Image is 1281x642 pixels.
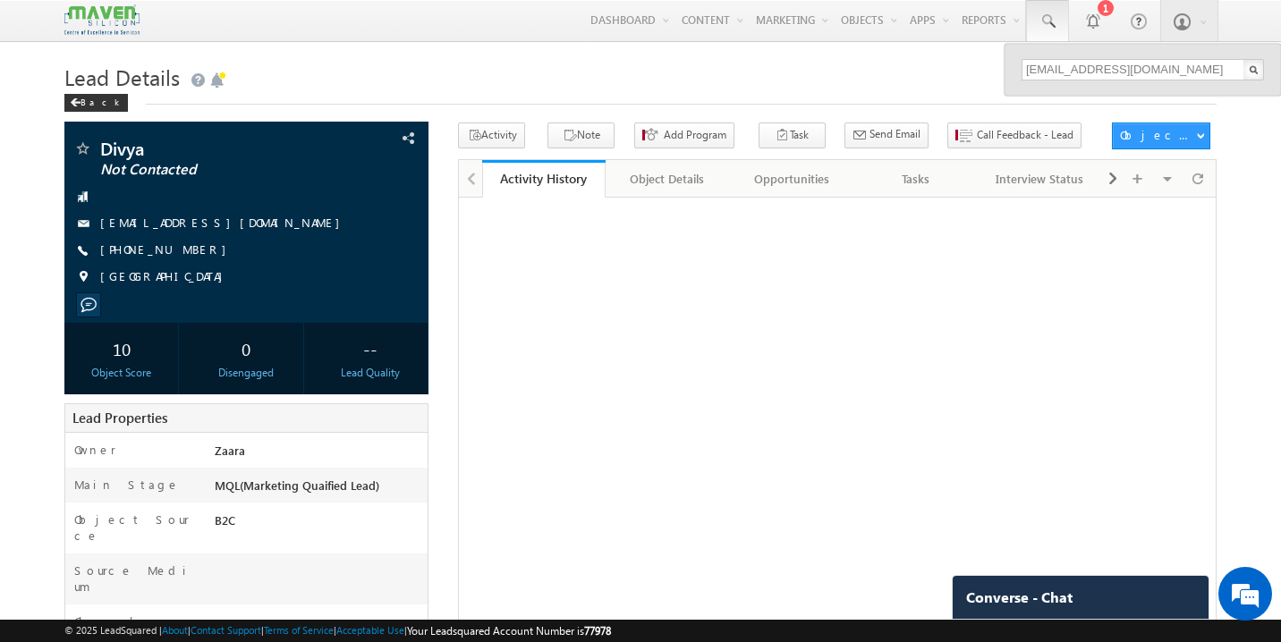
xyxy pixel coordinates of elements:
[64,622,611,639] span: © 2025 LeadSquared | | | | |
[606,160,730,198] a: Object Details
[64,93,137,108] a: Back
[100,161,326,179] span: Not Contacted
[69,332,174,365] div: 10
[620,168,714,190] div: Object Details
[74,613,148,629] label: Channel
[1120,127,1196,143] div: Object Actions
[210,511,428,536] div: B2C
[74,562,197,595] label: Source Medium
[318,365,423,381] div: Lead Quality
[69,365,174,381] div: Object Score
[947,122,1082,148] button: Call Feedback - Lead
[547,122,615,148] button: Note
[318,332,423,365] div: --
[193,332,299,365] div: 0
[100,241,235,259] span: [PHONE_NUMBER]
[100,139,326,157] span: Divya
[336,624,404,636] a: Acceptable Use
[1112,122,1210,149] button: Object Actions
[74,511,197,544] label: Object Source
[210,477,428,502] div: MQL(Marketing Quaified Lead)
[64,94,128,112] div: Back
[264,624,334,636] a: Terms of Service
[664,127,726,143] span: Add Program
[74,477,180,493] label: Main Stage
[496,170,593,187] div: Activity History
[458,122,525,148] button: Activity
[979,160,1103,198] a: Interview Status
[870,126,920,142] span: Send Email
[64,4,140,36] img: Custom Logo
[72,409,167,427] span: Lead Properties
[744,168,838,190] div: Opportunities
[407,624,611,638] span: Your Leadsquared Account Number is
[854,160,979,198] a: Tasks
[482,160,607,198] a: Activity History
[162,624,188,636] a: About
[634,122,734,148] button: Add Program
[100,215,349,230] a: [EMAIL_ADDRESS][DOMAIN_NAME]
[966,589,1073,605] span: Converse - Chat
[100,268,232,286] span: [GEOGRAPHIC_DATA]
[730,160,854,198] a: Opportunities
[74,442,116,458] label: Owner
[977,127,1073,143] span: Call Feedback - Lead
[584,624,611,638] span: 77978
[869,168,963,190] div: Tasks
[193,365,299,381] div: Disengaged
[64,63,180,91] span: Lead Details
[993,168,1087,190] div: Interview Status
[844,122,929,148] button: Send Email
[759,122,826,148] button: Task
[191,624,261,636] a: Contact Support
[215,443,245,458] span: Zaara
